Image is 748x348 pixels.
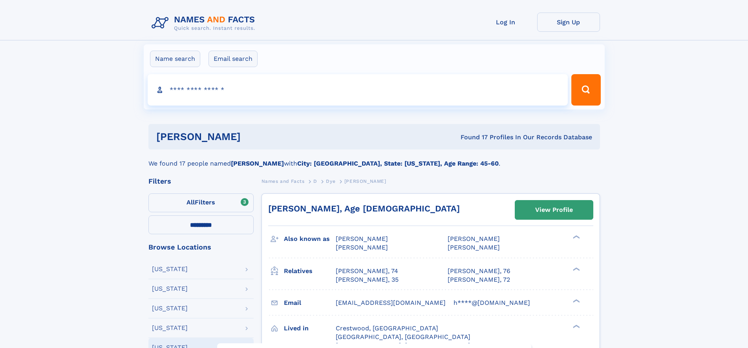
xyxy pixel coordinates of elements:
[535,201,573,219] div: View Profile
[336,324,438,332] span: Crestwood, [GEOGRAPHIC_DATA]
[268,204,460,213] a: [PERSON_NAME], Age [DEMOGRAPHIC_DATA]
[571,298,580,303] div: ❯
[284,264,336,278] h3: Relatives
[344,179,386,184] span: [PERSON_NAME]
[448,244,500,251] span: [PERSON_NAME]
[474,13,537,32] a: Log In
[148,74,568,106] input: search input
[150,51,200,67] label: Name search
[336,333,470,341] span: [GEOGRAPHIC_DATA], [GEOGRAPHIC_DATA]
[148,193,254,212] label: Filters
[284,322,336,335] h3: Lived in
[148,149,600,168] div: We found 17 people named with .
[571,324,580,329] div: ❯
[571,266,580,271] div: ❯
[156,132,351,142] h1: [PERSON_NAME]
[336,235,388,242] span: [PERSON_NAME]
[148,13,262,34] img: Logo Names and Facts
[148,244,254,251] div: Browse Locations
[336,275,399,284] a: [PERSON_NAME], 35
[571,74,600,106] button: Search Button
[313,176,317,186] a: D
[152,325,188,331] div: [US_STATE]
[148,178,254,185] div: Filters
[537,13,600,32] a: Sign Up
[262,176,305,186] a: Names and Facts
[313,179,317,184] span: D
[351,133,592,142] div: Found 17 Profiles In Our Records Database
[336,299,446,306] span: [EMAIL_ADDRESS][DOMAIN_NAME]
[187,199,195,206] span: All
[208,51,258,67] label: Email search
[152,266,188,272] div: [US_STATE]
[571,235,580,240] div: ❯
[152,286,188,292] div: [US_STATE]
[515,200,593,219] a: View Profile
[448,235,500,242] span: [PERSON_NAME]
[326,176,335,186] a: Dye
[336,267,398,275] a: [PERSON_NAME], 74
[336,244,388,251] span: [PERSON_NAME]
[231,160,284,167] b: [PERSON_NAME]
[448,267,510,275] a: [PERSON_NAME], 76
[284,296,336,310] h3: Email
[326,179,335,184] span: Dye
[297,160,499,167] b: City: [GEOGRAPHIC_DATA], State: [US_STATE], Age Range: 45-60
[284,232,336,246] h3: Also known as
[448,275,510,284] a: [PERSON_NAME], 72
[152,305,188,312] div: [US_STATE]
